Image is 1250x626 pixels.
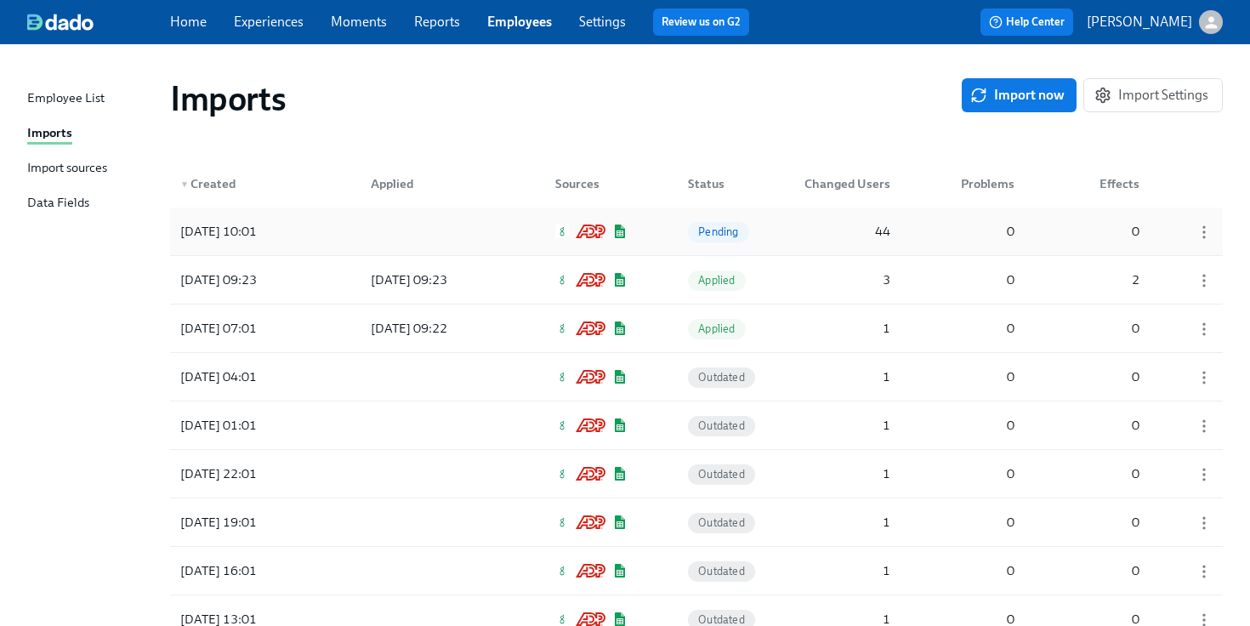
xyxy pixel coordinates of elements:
button: Help Center [980,9,1073,36]
div: 3 [791,270,897,290]
div: [DATE] 09:22 [364,318,510,339]
span: Applied [688,274,745,287]
div: Applied [364,174,510,194]
div: [DATE] 07:01[DATE] 09:22GreenhouseADP Workforce NowGoogle SheetsApplied100 [170,304,1223,352]
span: Outdated [688,371,755,384]
div: ▼Created [173,167,327,201]
div: 0 [1060,221,1146,242]
span: Outdated [688,613,755,626]
div: [DATE] 10:01GreenhouseADP Workforce NowGoogle SheetsPending4400 [170,208,1223,255]
a: Review us on G2 [662,14,741,31]
div: [DATE] 04:01 [173,367,327,387]
div: Imports [27,123,72,145]
div: [DATE] 16:01GreenhouseADP Workforce NowGoogle SheetsOutdated100 [170,547,1223,595]
div: 0 [1060,512,1146,532]
a: Employee List [27,88,156,110]
div: Created [173,174,327,194]
button: [PERSON_NAME] [1087,10,1223,34]
a: dado [27,14,170,31]
div: Changed Users [791,174,897,194]
div: Status [681,174,759,194]
span: Help Center [989,14,1065,31]
span: Outdated [688,419,755,432]
a: Settings [579,14,626,30]
div: [DATE] 19:01GreenhouseADP Workforce NowGoogle SheetsOutdated100 [170,498,1223,546]
div: 1 [791,464,897,484]
a: [DATE] 22:01GreenhouseADP Workforce NowGoogle SheetsOutdated100 [170,450,1223,498]
div: Sources [548,174,644,194]
img: ADP Workforce Now [576,273,605,287]
div: 0 [1060,561,1146,581]
a: [DATE] 07:01[DATE] 09:22GreenhouseADP Workforce NowGoogle SheetsApplied100 [170,304,1223,353]
img: Google Sheets [612,322,628,335]
div: [DATE] 01:01 [173,415,327,435]
div: [DATE] 09:23 [173,270,327,290]
a: Reports [414,14,460,30]
div: Problems [935,174,1021,194]
img: ADP Workforce Now [576,370,605,384]
div: [DATE] 09:23 [364,270,510,290]
img: Greenhouse [555,515,569,529]
a: [DATE] 01:01GreenhouseADP Workforce NowGoogle SheetsOutdated100 [170,401,1223,450]
div: Sources [542,167,644,201]
img: ADP Workforce Now [576,225,605,238]
div: Changed Users [791,167,897,201]
img: Greenhouse [555,225,569,238]
span: Import now [974,87,1065,104]
a: [DATE] 16:01GreenhouseADP Workforce NowGoogle SheetsOutdated100 [170,547,1223,595]
div: Employee List [27,88,105,110]
span: Outdated [688,516,755,529]
img: Google Sheets [612,467,628,481]
span: Outdated [688,565,755,578]
a: Experiences [234,14,304,30]
div: 1 [791,415,897,435]
div: Effects [1053,167,1146,201]
div: Data Fields [27,193,89,214]
img: Google Sheets [612,418,628,432]
a: [DATE] 09:23[DATE] 09:23GreenhouseADP Workforce NowGoogle SheetsApplied302 [170,256,1223,304]
a: Import sources [27,158,156,179]
img: Google Sheets [612,564,628,578]
a: Data Fields [27,193,156,214]
img: Google Sheets [612,370,628,384]
button: Import Settings [1083,78,1223,112]
img: ADP Workforce Now [576,515,605,529]
a: Home [170,14,207,30]
div: [DATE] 01:01GreenhouseADP Workforce NowGoogle SheetsOutdated100 [170,401,1223,449]
p: [PERSON_NAME] [1087,13,1192,31]
img: Google Sheets [612,273,628,287]
img: Greenhouse [555,467,569,481]
a: [DATE] 19:01GreenhouseADP Workforce NowGoogle SheetsOutdated100 [170,498,1223,547]
div: 44 [791,221,897,242]
div: 0 [935,512,1021,532]
button: Import now [962,78,1077,112]
img: Greenhouse [555,564,569,578]
div: [DATE] 22:01 [173,464,327,484]
div: Status [674,167,759,201]
a: Moments [331,14,387,30]
img: ADP Workforce Now [576,467,605,481]
div: [DATE] 16:01 [173,561,327,581]
img: ADP Workforce Now [576,322,605,335]
a: [DATE] 10:01GreenhouseADP Workforce NowGoogle SheetsPending4400 [170,208,1223,256]
div: [DATE] 19:01 [173,512,327,532]
h1: Imports [170,78,286,119]
span: Pending [688,225,748,238]
div: [DATE] 07:01 [173,318,327,339]
button: Review us on G2 [653,9,749,36]
img: Greenhouse [555,322,569,335]
div: 0 [935,367,1021,387]
div: 0 [1060,367,1146,387]
div: 1 [791,318,897,339]
img: Google Sheets [612,612,628,626]
img: dado [27,14,94,31]
a: [DATE] 04:01GreenhouseADP Workforce NowGoogle SheetsOutdated100 [170,353,1223,401]
div: 2 [1060,270,1146,290]
div: Applied [357,167,510,201]
div: 0 [935,561,1021,581]
div: Problems [928,167,1021,201]
span: ▼ [180,180,189,189]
